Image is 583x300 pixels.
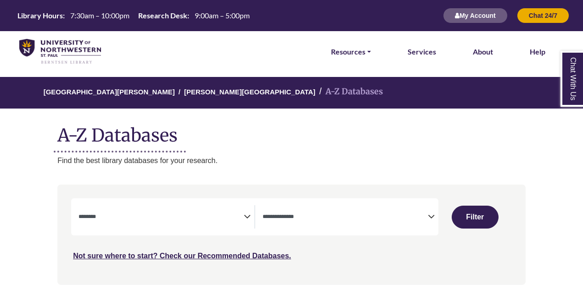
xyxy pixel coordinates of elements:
a: My Account [443,11,508,19]
a: [PERSON_NAME][GEOGRAPHIC_DATA] [184,87,315,96]
p: Find the best library databases for your research. [57,155,526,167]
nav: breadcrumb [57,77,526,109]
button: Submit for Search Results [452,206,499,229]
a: Services [408,46,436,58]
table: Hours Today [14,11,253,19]
button: My Account [443,8,508,23]
th: Research Desk: [135,11,190,20]
a: Not sure where to start? Check our Recommended Databases. [73,252,291,260]
img: library_home [19,39,101,65]
button: Chat 24/7 [517,8,569,23]
a: Resources [331,46,371,58]
span: 7:30am – 10:00pm [70,11,129,20]
th: Library Hours: [14,11,65,20]
h1: A-Z Databases [57,118,526,146]
nav: Search filters [57,185,526,284]
span: 9:00am – 5:00pm [195,11,250,20]
a: Hours Today [14,11,253,21]
textarea: Search [263,214,428,221]
li: A-Z Databases [315,85,383,98]
a: [GEOGRAPHIC_DATA][PERSON_NAME] [44,87,175,96]
textarea: Search [78,214,244,221]
a: About [473,46,493,58]
a: Chat 24/7 [517,11,569,19]
a: Help [530,46,545,58]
